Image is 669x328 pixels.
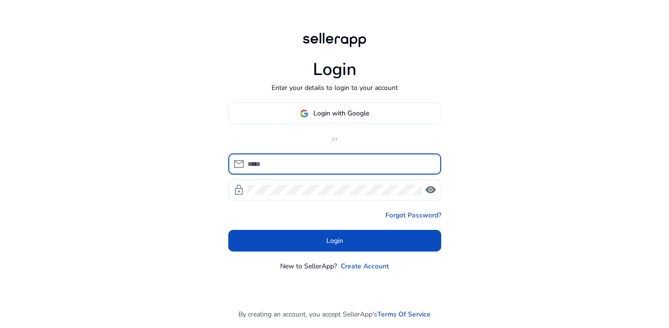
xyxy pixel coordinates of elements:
[228,102,441,124] button: Login with Google
[228,230,441,252] button: Login
[425,184,436,196] span: visibility
[272,83,398,93] p: Enter your details to login to your account
[313,59,357,80] h1: Login
[313,108,369,118] span: Login with Google
[228,134,441,144] p: or
[233,158,245,170] span: mail
[280,261,337,271] p: New to SellerApp?
[385,210,441,220] a: Forgot Password?
[233,184,245,196] span: lock
[326,236,343,246] span: Login
[341,261,389,271] a: Create Account
[300,109,309,118] img: google-logo.svg
[377,309,431,319] a: Terms Of Service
